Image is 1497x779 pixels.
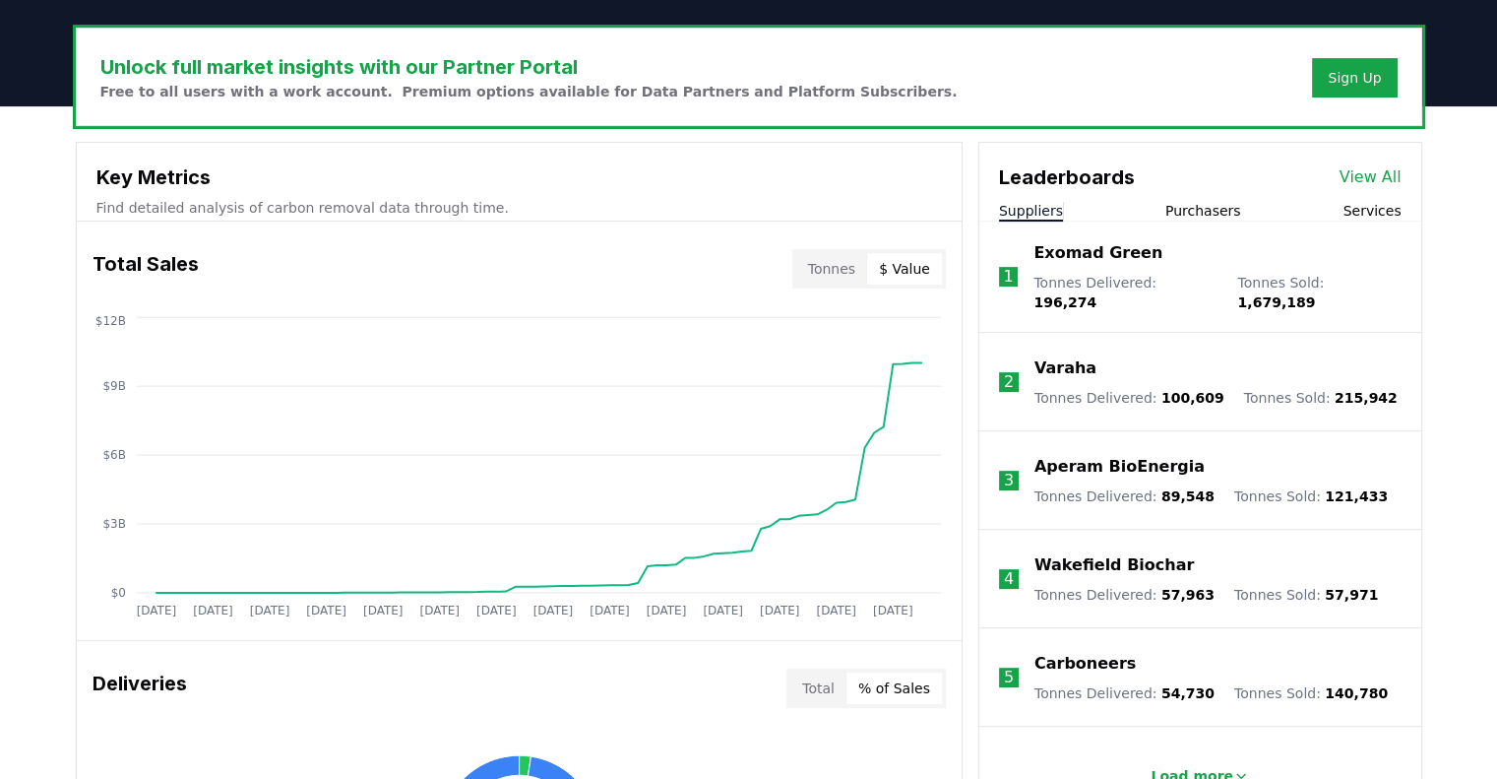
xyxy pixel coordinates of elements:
[306,604,346,617] tspan: [DATE]
[867,253,942,285] button: $ Value
[999,201,1063,221] button: Suppliers
[1034,652,1136,676] a: Carboneers
[1034,553,1194,577] a: Wakefield Biochar
[1034,388,1224,408] p: Tonnes Delivered :
[760,604,800,617] tspan: [DATE]
[1034,585,1215,605] p: Tonnes Delivered :
[1034,487,1215,506] p: Tonnes Delivered :
[1003,265,1013,289] p: 1
[1234,683,1388,703] p: Tonnes Sold :
[1335,390,1398,406] span: 215,942
[1161,488,1215,504] span: 89,548
[1340,165,1402,189] a: View All
[363,604,404,617] tspan: [DATE]
[1004,666,1014,689] p: 5
[93,249,199,289] h3: Total Sales
[1234,585,1378,605] p: Tonnes Sold :
[136,604,176,617] tspan: [DATE]
[102,379,125,393] tspan: $9B
[1161,390,1224,406] span: 100,609
[419,604,460,617] tspan: [DATE]
[816,604,856,617] tspan: [DATE]
[1034,683,1215,703] p: Tonnes Delivered :
[1161,685,1215,701] span: 54,730
[1161,587,1215,603] span: 57,963
[96,162,942,192] h3: Key Metrics
[1034,455,1205,479] a: Aperam BioEnergia
[102,517,125,531] tspan: $3B
[796,253,867,285] button: Tonnes
[532,604,573,617] tspan: [DATE]
[703,604,743,617] tspan: [DATE]
[96,198,942,218] p: Find detailed analysis of carbon removal data through time.
[1237,273,1401,312] p: Tonnes Sold :
[1312,58,1397,97] button: Sign Up
[1237,294,1315,310] span: 1,679,189
[94,314,125,328] tspan: $12B
[1165,201,1241,221] button: Purchasers
[1033,294,1096,310] span: 196,274
[110,586,125,600] tspan: $0
[1004,567,1014,591] p: 4
[873,604,913,617] tspan: [DATE]
[1034,357,1096,380] a: Varaha
[1244,388,1398,408] p: Tonnes Sold :
[1004,469,1014,492] p: 3
[646,604,686,617] tspan: [DATE]
[93,669,187,708] h3: Deliveries
[1328,68,1381,88] a: Sign Up
[476,604,517,617] tspan: [DATE]
[102,448,125,462] tspan: $6B
[590,604,630,617] tspan: [DATE]
[100,52,958,82] h3: Unlock full market insights with our Partner Portal
[1234,487,1388,506] p: Tonnes Sold :
[790,673,846,704] button: Total
[1325,685,1388,701] span: 140,780
[249,604,289,617] tspan: [DATE]
[1033,241,1162,265] a: Exomad Green
[1004,370,1014,394] p: 2
[1342,201,1401,221] button: Services
[1325,488,1388,504] span: 121,433
[1033,273,1217,312] p: Tonnes Delivered :
[1325,587,1378,603] span: 57,971
[846,673,942,704] button: % of Sales
[193,604,233,617] tspan: [DATE]
[100,82,958,101] p: Free to all users with a work account. Premium options available for Data Partners and Platform S...
[999,162,1135,192] h3: Leaderboards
